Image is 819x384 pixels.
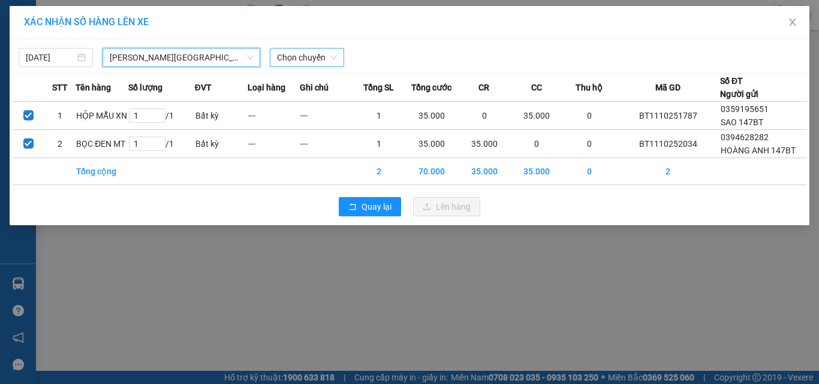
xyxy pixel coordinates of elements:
span: Quay lại [362,200,392,213]
td: 1 [353,130,405,158]
span: Loại hàng [248,81,285,94]
td: 1 [353,102,405,130]
img: logo.jpg [15,15,105,75]
span: Mã GD [655,81,681,94]
b: GỬI : VP [GEOGRAPHIC_DATA] [15,81,179,122]
td: 1 [44,102,76,130]
td: BT1110252034 [616,130,720,158]
td: 0 [563,130,616,158]
span: Ghi chú [300,81,329,94]
span: Tổng cước [411,81,451,94]
span: Thu hộ [576,81,603,94]
td: 2 [353,158,405,185]
td: 0 [563,158,616,185]
td: 35.000 [511,158,564,185]
td: --- [300,130,353,158]
td: --- [300,102,353,130]
span: HOÀNG ANH 147BT [721,146,796,155]
span: 0359195651 [721,104,769,114]
button: rollbackQuay lại [339,197,401,216]
td: Bất kỳ [195,102,248,130]
td: / 1 [128,130,195,158]
td: 2 [616,158,720,185]
span: STT [52,81,68,94]
input: 11/10/2025 [26,51,75,64]
span: Tổng SL [363,81,394,94]
span: rollback [348,202,357,212]
span: CC [531,81,542,94]
td: 35.000 [405,102,458,130]
span: SAO 147BT [721,117,763,127]
span: 0394628282 [721,132,769,142]
td: 70.000 [405,158,458,185]
td: BỌC ĐEN MT [76,130,128,158]
td: 35.000 [458,130,511,158]
span: XÁC NHẬN SỐ HÀNG LÊN XE [24,16,149,28]
span: ĐVT [195,81,212,94]
span: CR [478,81,489,94]
button: uploadLên hàng [413,197,480,216]
li: 271 - [PERSON_NAME] - [GEOGRAPHIC_DATA] - [GEOGRAPHIC_DATA] [112,29,501,44]
span: down [246,54,254,61]
td: Tổng cộng [76,158,128,185]
td: BT1110251787 [616,102,720,130]
td: 35.000 [511,102,564,130]
button: Close [776,6,809,40]
td: 0 [563,102,616,130]
span: Tên hàng [76,81,111,94]
td: 35.000 [458,158,511,185]
td: 35.000 [405,130,458,158]
span: Số lượng [128,81,162,94]
span: Chọn chuyến [277,49,337,66]
td: HỘP MẪU XN [76,102,128,130]
span: Tuyên Quang - Thái Nguyên [110,49,253,66]
td: 2 [44,130,76,158]
td: 0 [511,130,564,158]
td: Bất kỳ [195,130,248,158]
td: --- [248,130,300,158]
td: 0 [458,102,511,130]
span: close [788,17,797,27]
td: / 1 [128,102,195,130]
div: Số ĐT Người gửi [720,74,758,101]
td: --- [248,102,300,130]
